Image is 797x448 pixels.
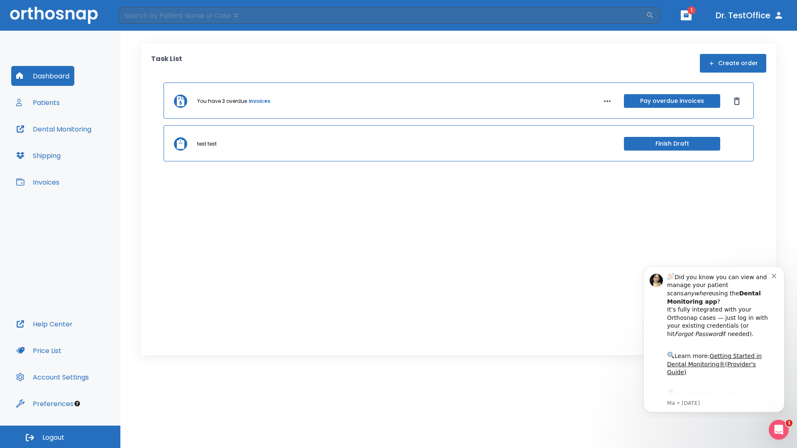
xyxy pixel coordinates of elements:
[769,420,789,440] iframe: Intercom live chat
[730,95,743,108] button: Dismiss
[11,119,96,139] button: Dental Monitoring
[36,130,141,173] div: Download the app: | ​ Let us know if you need help getting started!
[786,420,792,426] span: 1
[119,7,646,24] input: Search by Patient Name or Case #
[197,140,217,148] p: test test
[687,6,696,15] span: 1
[36,132,110,147] a: App Store
[197,97,247,105] p: You have 3 overdue
[11,394,78,414] button: Preferences
[11,341,66,360] button: Price List
[151,54,182,73] p: Task List
[11,314,78,334] button: Help Center
[712,8,787,23] button: Dr. TestOffice
[141,13,147,19] button: Dismiss notification
[11,66,74,86] button: Dashboard
[249,97,270,105] a: invoices
[11,172,64,192] button: Invoices
[11,146,66,166] button: Shipping
[36,141,141,148] p: Message from Ma, sent 8w ago
[631,259,797,417] iframe: Intercom notifications message
[10,7,98,24] img: Orthosnap
[624,94,720,108] button: Pay overdue invoices
[73,400,81,407] div: Tooltip anchor
[700,54,766,73] button: Create order
[11,93,65,112] button: Patients
[11,367,94,387] button: Account Settings
[624,137,720,151] button: Finish Draft
[42,433,64,442] span: Logout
